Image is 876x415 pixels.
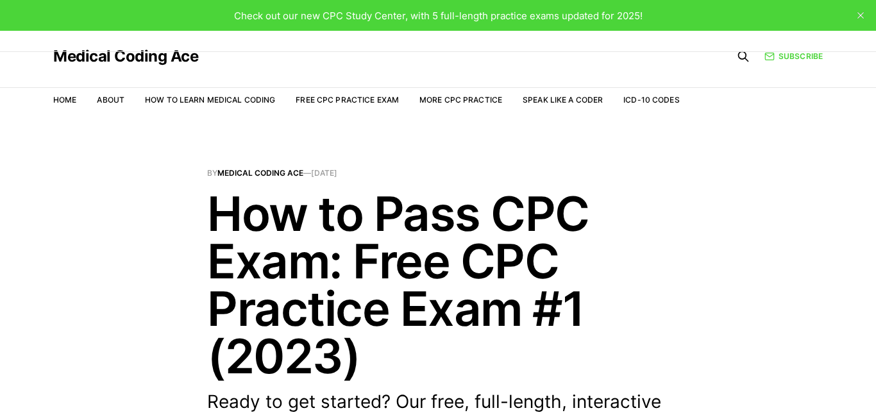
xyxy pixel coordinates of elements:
[53,95,76,105] a: Home
[623,95,679,105] a: ICD-10 Codes
[850,5,871,26] button: close
[764,50,823,62] a: Subscribe
[311,168,337,178] time: [DATE]
[53,49,198,64] a: Medical Coding Ace
[217,168,303,178] a: Medical Coding Ace
[145,95,275,105] a: How to Learn Medical Coding
[296,95,399,105] a: Free CPC Practice Exam
[419,95,502,105] a: More CPC Practice
[97,95,124,105] a: About
[234,10,643,22] span: Check out our new CPC Study Center, with 5 full-length practice exams updated for 2025!
[668,352,876,415] iframe: portal-trigger
[523,95,603,105] a: Speak Like a Coder
[207,169,669,177] span: By —
[207,190,669,380] h1: How to Pass CPC Exam: Free CPC Practice Exam #1 (2023)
